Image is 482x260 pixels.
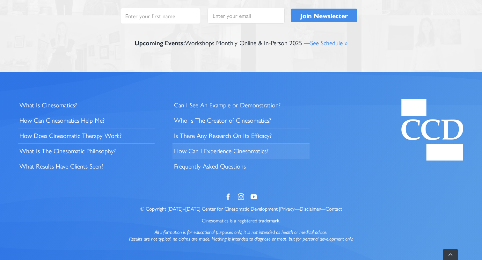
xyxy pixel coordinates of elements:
[251,193,257,200] a: youtube
[400,98,464,162] img: Center for Cinesomatic Development
[18,98,155,113] a: What Is Cinesomatics?
[174,147,268,155] span: How Can I Expe­ri­ence Cinesomatics?
[280,205,295,212] a: Pri­va­cy
[19,131,121,140] span: How Does Cine­so­mat­ic Ther­a­py Work?
[18,217,464,224] p: Cine­so­mat­ics is a reg­is­tered trademark.
[174,101,281,109] span: Can I See An Exam­ple or Demonstration?
[400,96,464,105] a: Center for Cine­so­mat­ic Development
[174,162,246,170] span: Fre­quent­ly Asked Questions
[135,38,348,47] p: Work­shops Month­ly Online & In-Person 2025 —
[19,162,103,170] span: What Results Have Clients Seen?
[19,116,105,124] span: How Can Cine­so­mat­ics Help Me?
[225,193,231,200] a: facebook
[172,144,309,159] a: How Can I Expe­ri­ence Cinesomatics?
[18,206,464,212] p: © Copy­right [DATE]–[DATE] Center for Cine­so­mat­ic Devel­op­ment | — —
[135,38,185,47] strong: Upcom­ing Events:
[172,113,309,128] a: Who Is The Cre­ator of Cinesomatics?
[291,9,357,22] input: Join Newsletter
[174,131,272,140] span: Is There Any Research On Its Efficacy?
[19,101,77,109] span: What Is Cinesomatics?
[300,205,320,212] a: Dis­claimer
[238,193,244,200] a: instagram
[18,128,155,144] a: How Does Cine­so­mat­ic Ther­a­py Work?
[174,116,271,124] span: Who Is The Cre­ator of Cinesomatics?
[18,113,155,128] a: How Can Cine­so­mat­ics Help Me?
[172,128,309,144] a: Is There Any Research On Its Efficacy?
[172,98,309,174] nav: Footer Menu 2
[310,38,348,47] a: See Sched­ule »
[129,228,353,242] em: All infor­ma­tion is for edu­ca­tion­al pur­pos­es only, it is not intend­ed as health or med­ica...
[18,159,155,174] a: What Results Have Clients Seen?
[208,8,285,24] input: Enter your email
[18,144,155,159] a: What Is The Cine­so­mat­ic Philosophy?
[172,98,309,113] a: Can I See An Exam­ple or Demonstration?
[120,8,201,24] input: Enter your first name
[18,98,155,174] nav: Footer Menu 1
[172,159,309,174] a: Fre­quent­ly Asked Questions
[325,205,342,212] a: Con­tact
[19,147,116,155] span: What Is The Cine­so­mat­ic Philosophy?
